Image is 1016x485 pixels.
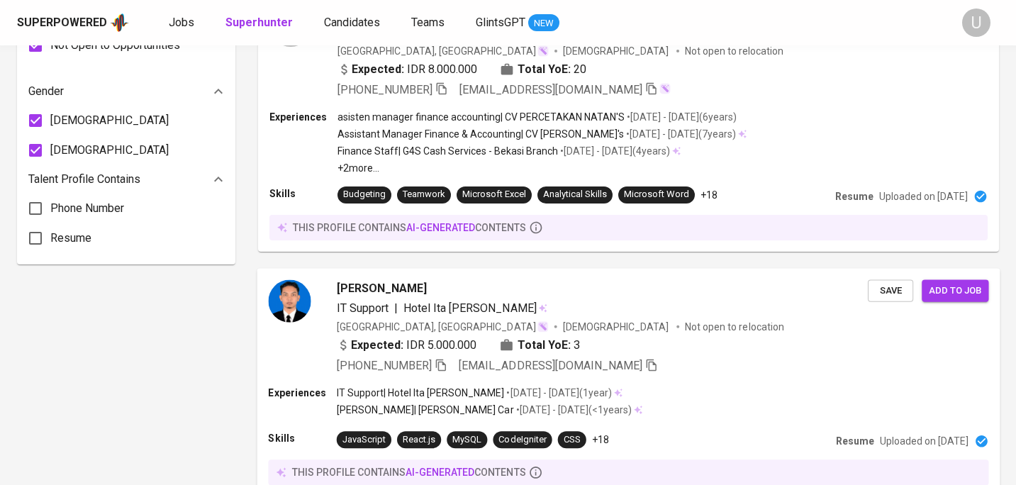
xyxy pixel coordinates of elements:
span: [DEMOGRAPHIC_DATA] [50,142,169,159]
img: magic_wand.svg [537,45,549,57]
div: Analytical Skills [543,188,607,201]
p: Skills [269,186,337,201]
span: Candidates [324,16,380,29]
p: +18 [700,188,718,202]
p: Not open to relocation [685,320,783,334]
span: [PHONE_NUMBER] [337,83,432,96]
span: AI-generated [406,467,474,478]
p: • [DATE] - [DATE] ( 1 year ) [504,386,611,400]
button: Save [868,279,913,301]
div: React.js [403,433,435,447]
span: Resume [50,230,91,247]
div: Teamwork [403,188,445,201]
div: Microsoft Excel [462,188,526,201]
span: Add to job [929,282,981,299]
p: +2 more ... [337,161,747,175]
p: this profile contains contents [293,221,526,235]
b: Expected: [352,61,404,78]
div: Budgeting [343,188,386,201]
span: NEW [528,16,559,30]
p: asisten manager finance accounting | CV PERCETAKAN NATAN'S [337,110,625,124]
div: [GEOGRAPHIC_DATA], [GEOGRAPHIC_DATA] [337,320,549,334]
span: Jobs [169,16,194,29]
a: Superpoweredapp logo [17,12,129,33]
img: magic_wand.svg [659,83,671,94]
div: Superpowered [17,15,107,31]
p: Finance Staff | G4S Cash Services - Bekasi Branch [337,144,558,158]
img: f1bcb761f3483d277d04952268c172f0.jpg [268,279,311,322]
p: this profile contains contents [292,465,526,479]
span: [DEMOGRAPHIC_DATA] [563,44,671,58]
div: CSS [564,433,581,447]
div: Gender [28,77,224,106]
button: Add to job [922,279,988,301]
b: Total YoE: [518,337,571,354]
a: Teams [411,14,447,32]
p: Not open to relocation [685,44,783,58]
span: 20 [574,61,586,78]
span: Phone Number [50,200,124,217]
p: [PERSON_NAME] | [PERSON_NAME] Car [337,403,514,417]
div: [GEOGRAPHIC_DATA], [GEOGRAPHIC_DATA] [337,44,549,58]
div: U [962,9,990,37]
p: IT Support | Hotel Ita [PERSON_NAME] [337,386,505,400]
span: [EMAIL_ADDRESS][DOMAIN_NAME] [459,83,642,96]
div: Talent Profile Contains [28,165,224,194]
p: Resume [836,434,874,448]
span: GlintsGPT [476,16,525,29]
img: app logo [110,12,129,33]
span: [EMAIL_ADDRESS][DOMAIN_NAME] [459,359,642,372]
span: [PERSON_NAME] [337,279,427,296]
a: GlintsGPT NEW [476,14,559,32]
p: Uploaded on [DATE] [880,434,968,448]
p: +18 [592,433,609,447]
p: • [DATE] - [DATE] ( 4 years ) [558,144,670,158]
div: CodeIgniter [498,433,546,447]
span: Save [875,282,906,299]
span: Teams [411,16,445,29]
div: Microsoft Word [624,188,689,201]
b: Expected: [351,337,403,354]
div: JavaScript [342,433,386,447]
div: IDR 8.000.000 [337,61,477,78]
p: Experiences [269,110,337,124]
p: Experiences [268,386,336,400]
p: Resume [835,189,873,204]
span: [DEMOGRAPHIC_DATA] [50,112,169,129]
p: Skills [268,431,336,445]
p: Gender [28,83,64,100]
span: [DEMOGRAPHIC_DATA] [563,320,671,334]
img: magic_wand.svg [537,321,549,333]
span: Not Open to Opportunities [50,37,180,54]
span: AI-generated [406,222,475,233]
p: Assistant Manager Finance & Accounting | CV [PERSON_NAME]'s [337,127,624,141]
span: 3 [574,337,580,354]
a: Candidates [324,14,383,32]
span: | [394,299,398,316]
p: • [DATE] - [DATE] ( 6 years ) [625,110,737,124]
a: Superhunter [225,14,296,32]
span: IT Support [337,301,389,314]
b: Superhunter [225,16,293,29]
div: IDR 5.000.000 [337,337,477,354]
p: Talent Profile Contains [28,171,140,188]
b: Total YoE: [518,61,571,78]
span: [PHONE_NUMBER] [337,359,432,372]
div: MySQL [452,433,481,447]
p: • [DATE] - [DATE] ( 7 years ) [624,127,736,141]
a: Jobs [169,14,197,32]
p: Uploaded on [DATE] [879,189,968,204]
span: Hotel Ita [PERSON_NAME] [403,301,537,314]
p: • [DATE] - [DATE] ( <1 years ) [514,403,632,417]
